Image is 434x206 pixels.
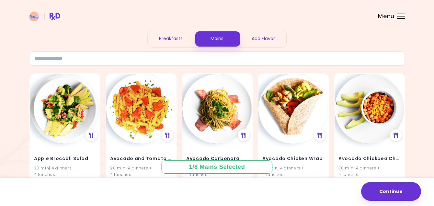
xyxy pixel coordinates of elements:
div: 30 min | 4 dinners + 4 lunches [338,165,400,177]
button: Continue [361,182,421,201]
div: See Meal Plan [238,129,249,141]
div: 20 min | 4 dinners + 4 lunches [262,165,324,177]
span: Menu [378,13,394,19]
div: Add Flavor [240,30,286,47]
div: See Meal Plan [86,129,97,141]
div: Breakfasts [148,30,194,47]
h4: Avocado and Tomato Pasta Salad [110,153,172,164]
div: See Meal Plan [314,129,325,141]
h4: Avocado Carbonara [186,153,248,164]
h4: Apple Broccoli Salad [34,153,96,164]
div: See Meal Plan [162,129,173,141]
div: 1 / 8 Mains Selected [184,163,250,171]
img: RxDiet [29,12,60,21]
div: 30 min | 4 dinners + 4 lunches [34,165,96,177]
div: 20 min | 4 dinners + 4 lunches [110,165,172,177]
h4: Avocado Chicken Wrap [262,153,324,164]
h4: Avocado Chickpea Chilli [338,153,400,164]
div: Mains [194,30,240,47]
div: See Meal Plan [390,129,402,141]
